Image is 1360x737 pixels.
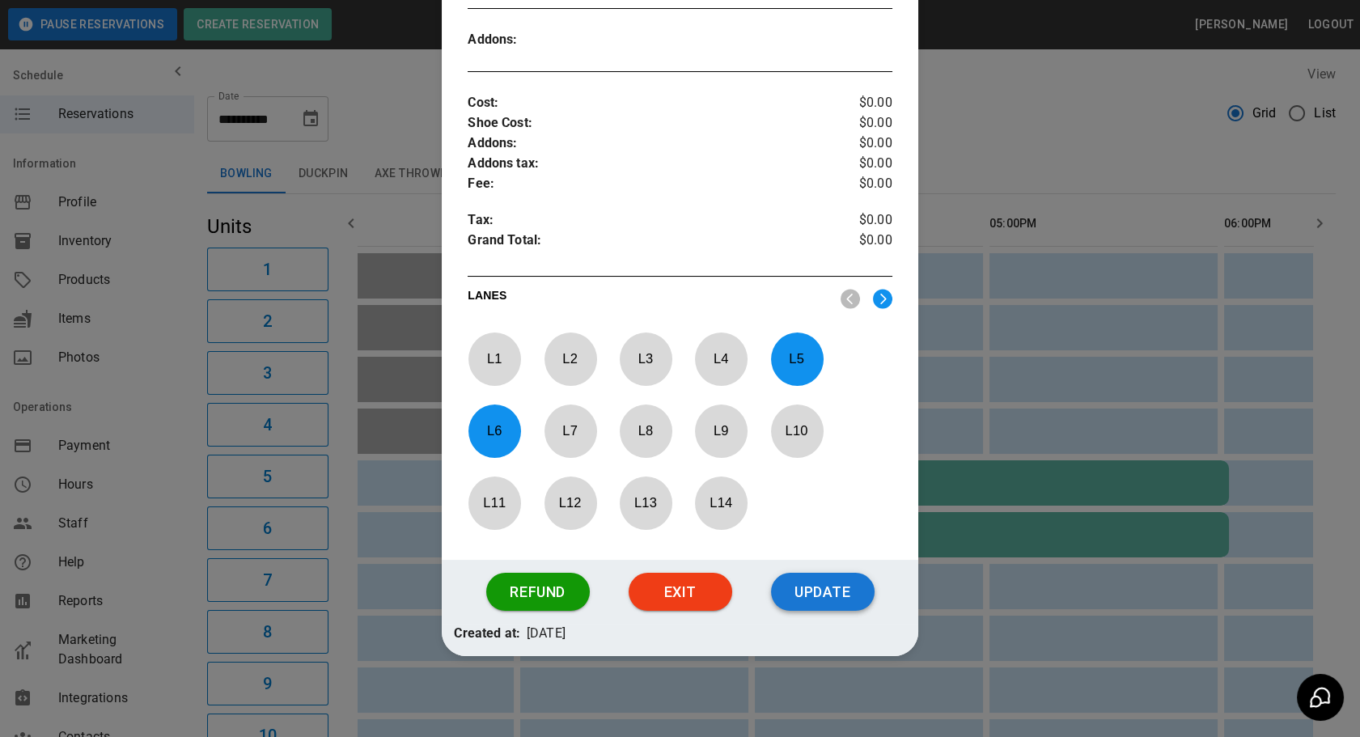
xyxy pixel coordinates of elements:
[468,340,521,378] p: L 1
[841,289,860,309] img: nav_left.svg
[468,287,827,310] p: LANES
[619,484,672,522] p: L 13
[468,484,521,522] p: L 11
[468,113,821,133] p: Shoe Cost :
[468,30,574,50] p: Addons :
[468,174,821,194] p: Fee :
[468,133,821,154] p: Addons :
[694,340,748,378] p: L 4
[544,484,597,522] p: L 12
[544,412,597,450] p: L 7
[629,573,732,612] button: Exit
[873,289,892,309] img: right.svg
[454,624,520,644] p: Created at:
[468,412,521,450] p: L 6
[821,210,892,231] p: $0.00
[468,231,821,255] p: Grand Total :
[468,93,821,113] p: Cost :
[527,624,566,644] p: [DATE]
[468,210,821,231] p: Tax :
[770,340,824,378] p: L 5
[486,573,590,612] button: Refund
[770,412,824,450] p: L 10
[468,154,821,174] p: Addons tax :
[619,340,672,378] p: L 3
[821,154,892,174] p: $0.00
[771,573,875,612] button: Update
[694,412,748,450] p: L 9
[544,340,597,378] p: L 2
[821,231,892,255] p: $0.00
[694,484,748,522] p: L 14
[821,93,892,113] p: $0.00
[821,174,892,194] p: $0.00
[821,113,892,133] p: $0.00
[821,133,892,154] p: $0.00
[619,412,672,450] p: L 8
